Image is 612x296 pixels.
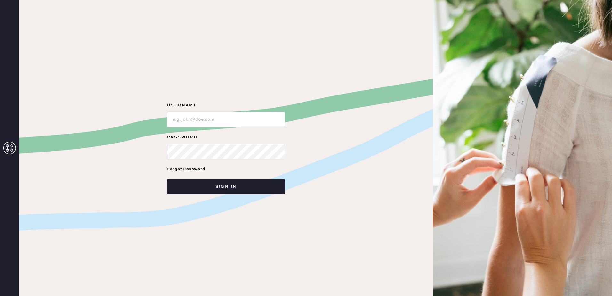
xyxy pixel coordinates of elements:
[167,166,205,173] div: Forgot Password
[167,112,285,127] input: e.g. john@doe.com
[167,179,285,194] button: Sign in
[167,102,285,109] label: Username
[167,159,205,179] a: Forgot Password
[167,134,285,141] label: Password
